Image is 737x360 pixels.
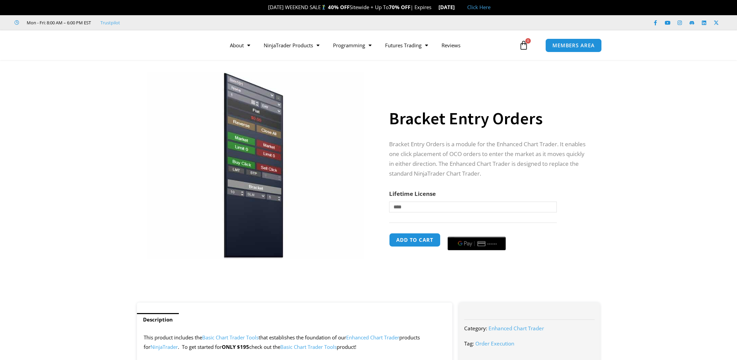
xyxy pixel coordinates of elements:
[475,340,514,347] a: Order Execution
[263,5,268,10] img: 🎉
[126,33,199,57] img: LogoAI | Affordable Indicators – NinjaTrader
[150,343,178,350] a: NinjaTrader
[223,37,257,53] a: About
[378,37,435,53] a: Futures Trading
[545,38,602,52] a: MEMBERS AREA
[455,5,460,10] img: 🏭
[137,313,179,326] a: Description
[489,325,544,332] a: Enhanced Chart Trader
[321,5,326,10] img: 🏌️‍♂️
[328,4,350,10] strong: 40% OFF
[326,37,378,53] a: Programming
[446,232,507,233] iframe: Secure payment input frame
[25,19,91,27] span: Mon - Fri: 8:00 AM – 6:00 PM EST
[464,340,474,347] span: Tag:
[488,241,498,246] text: ••••••
[389,4,410,10] strong: 70% OFF
[525,38,531,44] span: 0
[223,37,517,53] nav: Menu
[261,4,438,10] span: [DATE] WEEKEND SALE Sitewide + Up To | Expires
[257,37,326,53] a: NinjaTrader Products
[144,333,446,352] p: This product includes the that establishes the foundation of our products for . To get started for
[100,19,120,27] a: Trustpilot
[389,107,587,130] h1: Bracket Entry Orders
[389,190,436,198] label: Lifetime License
[467,4,491,10] a: Click Here
[280,343,337,350] a: Basic Chart Trader Tools
[147,72,364,259] img: BracketEntryOrders
[249,343,356,350] span: check out the product!
[222,343,249,350] strong: ONLY $195
[552,43,595,48] span: MEMBERS AREA
[435,37,467,53] a: Reviews
[432,5,437,10] img: ⌛
[346,334,399,341] a: Enhanced Chart Trader
[202,334,259,341] a: Basic Chart Trader Tools
[509,35,539,55] a: 0
[438,4,460,10] strong: [DATE]
[389,233,441,247] button: Add to cart
[389,139,587,179] p: Bracket Entry Orders is a module for the Enhanced Chart Trader. It enables one click placement of...
[464,325,487,332] span: Category:
[448,237,506,250] button: Buy with GPay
